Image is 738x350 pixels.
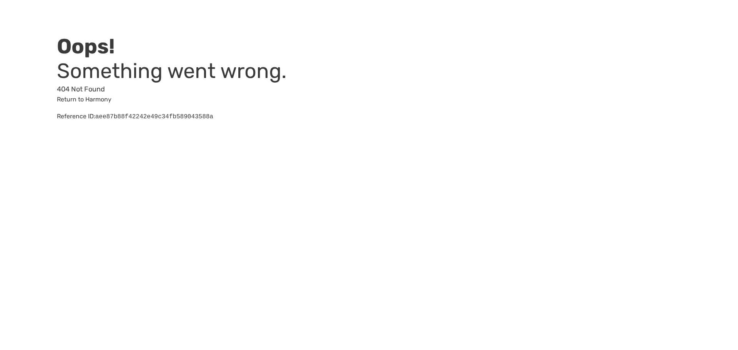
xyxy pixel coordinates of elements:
[57,59,341,83] h3: Something went wrong.
[57,34,341,59] h2: Oops!
[57,112,341,121] div: Reference ID:
[57,83,341,95] p: 404 Not Found
[57,96,111,103] a: Return to Harmony
[95,113,213,120] pre: aee87b88f42242e49c34fb589043588a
